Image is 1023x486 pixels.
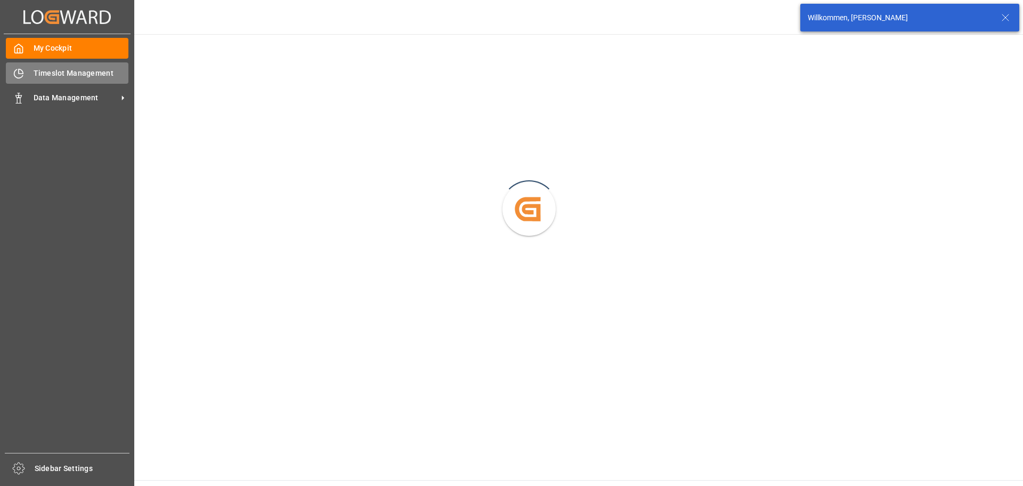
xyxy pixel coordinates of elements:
span: Timeslot Management [34,68,129,79]
span: Sidebar Settings [35,463,130,474]
span: My Cockpit [34,43,129,54]
span: Data Management [34,92,118,103]
div: Willkommen, [PERSON_NAME] [808,12,991,23]
a: Timeslot Management [6,62,128,83]
a: My Cockpit [6,38,128,59]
